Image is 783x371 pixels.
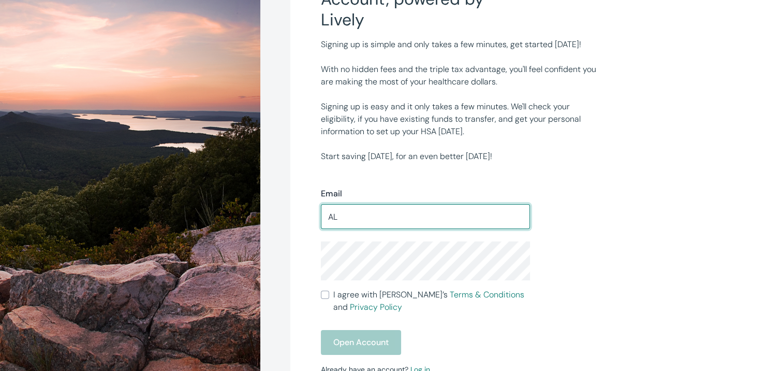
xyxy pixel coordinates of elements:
p: With no hidden fees and the triple tax advantage, you'll feel confident you are making the most o... [321,63,604,88]
p: Signing up is simple and only takes a few minutes, get started [DATE]! [321,38,604,51]
a: Terms & Conditions [450,289,524,300]
label: Email [321,188,342,200]
a: Privacy Policy [350,302,402,312]
p: Signing up is easy and it only takes a few minutes. We'll check your eligibility, if you have exi... [321,101,604,138]
span: I agree with [PERSON_NAME]’s and [333,289,530,313]
p: Start saving [DATE], for an even better [DATE]! [321,150,604,163]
